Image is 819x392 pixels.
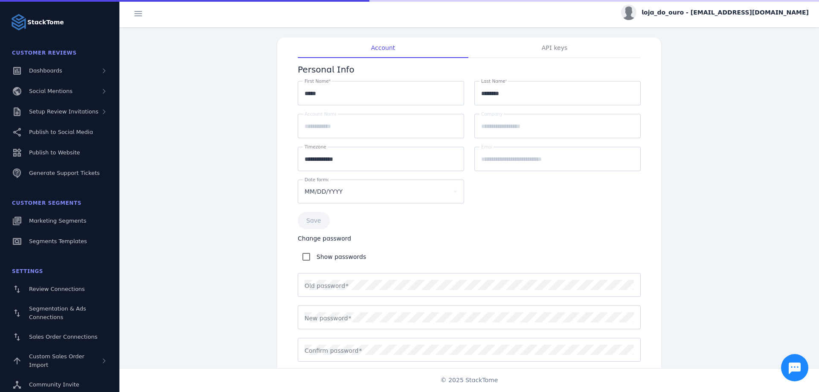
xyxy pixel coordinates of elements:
span: Setup Review Invitations [29,108,99,115]
mat-label: Account Name [305,111,337,116]
a: Generate Support Tickets [5,164,114,183]
a: Segmentation & Ads Connections [5,300,114,326]
span: Change password [298,234,351,243]
span: Personal Info [298,63,354,76]
span: Publish to Social Media [29,129,93,135]
img: profile.jpg [621,5,636,20]
mat-label: Confirm password [305,347,358,354]
a: Publish to Social Media [5,123,114,142]
mat-label: Date format [305,177,332,182]
input: TimeZone [305,154,457,164]
mat-label: New password [305,315,348,322]
a: Publish to Website [5,143,114,162]
mat-label: Email [481,144,494,149]
span: Segmentation & Ads Connections [29,305,86,320]
span: Review Connections [29,286,85,292]
span: Publish to Website [29,149,80,156]
span: Segments Templates [29,238,87,244]
span: Community Invite [29,381,79,388]
a: Segments Templates [5,232,114,251]
span: Dashboards [29,67,62,74]
button: loja_do_ouro - [EMAIL_ADDRESS][DOMAIN_NAME] [621,5,809,20]
mat-label: Old password [305,282,345,289]
span: Social Mentions [29,88,73,94]
span: Account [371,45,395,51]
span: Customer Reviews [12,50,77,56]
span: MM/DD/YYYY [305,186,343,197]
a: Sales Order Connections [5,328,114,346]
mat-label: Last Name* [481,78,508,84]
span: API keys [542,45,567,51]
mat-label: Timezone [305,144,326,149]
strong: StackTome [27,18,64,27]
span: loja_do_ouro - [EMAIL_ADDRESS][DOMAIN_NAME] [642,8,809,17]
span: Sales Order Connections [29,334,97,340]
mat-label: Company* [481,111,505,116]
a: Review Connections [5,280,114,299]
span: Generate Support Tickets [29,170,100,176]
span: Custom Sales Order Import [29,353,84,368]
span: Customer Segments [12,200,81,206]
label: Show passwords [315,252,366,262]
mat-label: First Name* [305,78,331,84]
img: Logo image [10,14,27,31]
span: © 2025 StackTome [441,376,498,385]
a: Marketing Segments [5,212,114,230]
span: Marketing Segments [29,218,86,224]
span: Settings [12,268,43,274]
